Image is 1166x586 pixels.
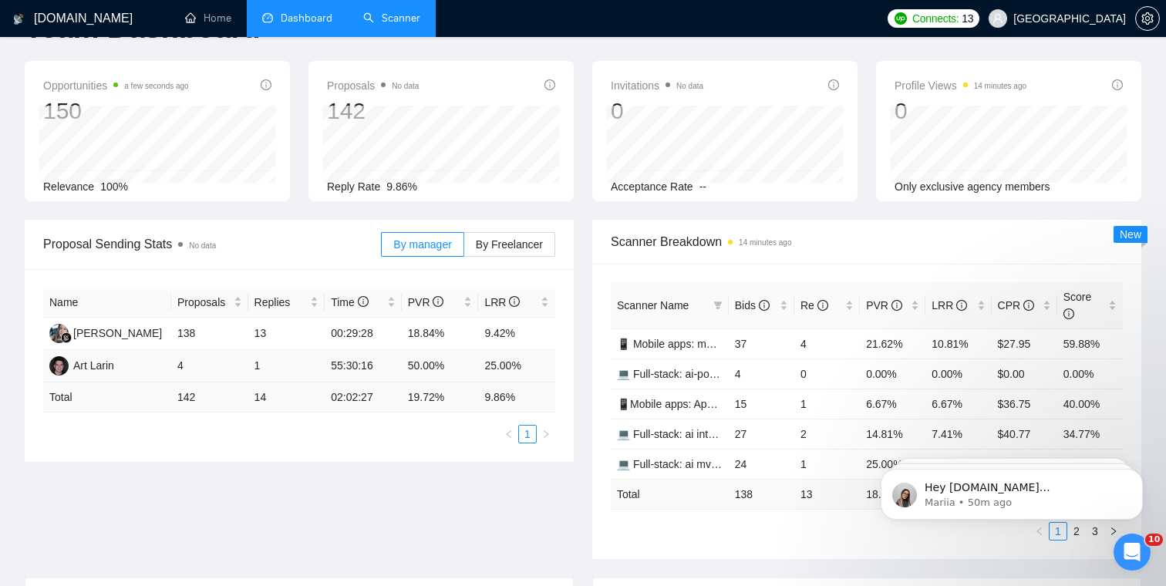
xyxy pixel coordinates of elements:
[759,300,770,311] span: info-circle
[325,318,402,350] td: 00:29:28
[992,419,1057,449] td: $40.77
[611,76,703,95] span: Invitations
[1023,300,1034,311] span: info-circle
[43,96,189,126] div: 150
[262,12,273,23] span: dashboard
[484,296,520,308] span: LRR
[518,425,537,443] li: 1
[327,96,419,126] div: 142
[363,12,420,25] a: searchScanner
[617,458,782,470] a: 💻 Full-stack: ai mvp development
[895,96,1026,126] div: 0
[925,389,991,419] td: 6.67%
[974,82,1026,90] time: 14 minutes ago
[794,328,860,359] td: 4
[541,429,551,439] span: right
[800,299,828,312] span: Re
[100,180,128,193] span: 100%
[860,328,925,359] td: 21.62%
[1057,359,1123,389] td: 0.00%
[433,296,443,307] span: info-circle
[1136,12,1159,25] span: setting
[327,180,380,193] span: Reply Rate
[281,12,332,25] span: Dashboard
[611,180,693,193] span: Acceptance Rate
[860,419,925,449] td: 14.81%
[1063,291,1092,320] span: Score
[43,382,171,413] td: Total
[177,294,231,311] span: Proposals
[1057,389,1123,419] td: 40.00%
[729,359,794,389] td: 4
[932,299,967,312] span: LRR
[794,449,860,479] td: 1
[537,425,555,443] button: right
[794,419,860,449] td: 2
[261,79,271,90] span: info-circle
[124,82,188,90] time: a few seconds ago
[992,328,1057,359] td: $27.95
[617,368,739,380] a: 💻 Full-stack: ai-powered
[866,299,902,312] span: PVR
[478,318,555,350] td: 9.42%
[61,332,72,343] img: gigradar-bm.png
[895,12,907,25] img: upwork-logo.png
[858,436,1166,544] iframe: Intercom notifications message
[478,350,555,382] td: 25.00%
[611,232,1123,251] span: Scanner Breakdown
[327,76,419,95] span: Proposals
[402,318,479,350] td: 18.84%
[891,300,902,311] span: info-circle
[171,318,248,350] td: 138
[998,299,1034,312] span: CPR
[860,389,925,419] td: 6.67%
[992,13,1003,24] span: user
[860,359,925,389] td: 0.00%
[171,288,248,318] th: Proposals
[43,180,94,193] span: Relevance
[925,328,991,359] td: 10.81%
[331,296,368,308] span: Time
[325,350,402,382] td: 55:30:16
[617,428,747,440] a: 💻 Full-stack: ai integration
[710,294,726,317] span: filter
[817,300,828,311] span: info-circle
[13,7,24,32] img: logo
[992,389,1057,419] td: $36.75
[500,425,518,443] button: left
[713,301,723,310] span: filter
[828,79,839,90] span: info-circle
[729,449,794,479] td: 24
[729,389,794,419] td: 15
[248,350,325,382] td: 1
[393,238,451,251] span: By manager
[189,241,216,250] span: No data
[611,479,729,509] td: Total
[617,398,797,410] a: 📱Mobile apps: App Developer - titles
[794,389,860,419] td: 1
[925,359,991,389] td: 0.00%
[739,238,791,247] time: 14 minutes ago
[1063,308,1074,319] span: info-circle
[1145,534,1163,546] span: 10
[699,180,706,193] span: --
[43,234,381,254] span: Proposal Sending Stats
[925,419,991,449] td: 7.41%
[1120,228,1141,241] span: New
[962,10,973,27] span: 13
[476,238,543,251] span: By Freelancer
[386,180,417,193] span: 9.86%
[49,356,69,376] img: AL
[729,479,794,509] td: 138
[735,299,770,312] span: Bids
[519,426,536,443] a: 1
[1135,6,1160,31] button: setting
[49,359,114,371] a: ALArt Larin
[895,180,1050,193] span: Only exclusive agency members
[358,296,369,307] span: info-circle
[676,82,703,90] span: No data
[254,294,308,311] span: Replies
[325,382,402,413] td: 02:02:27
